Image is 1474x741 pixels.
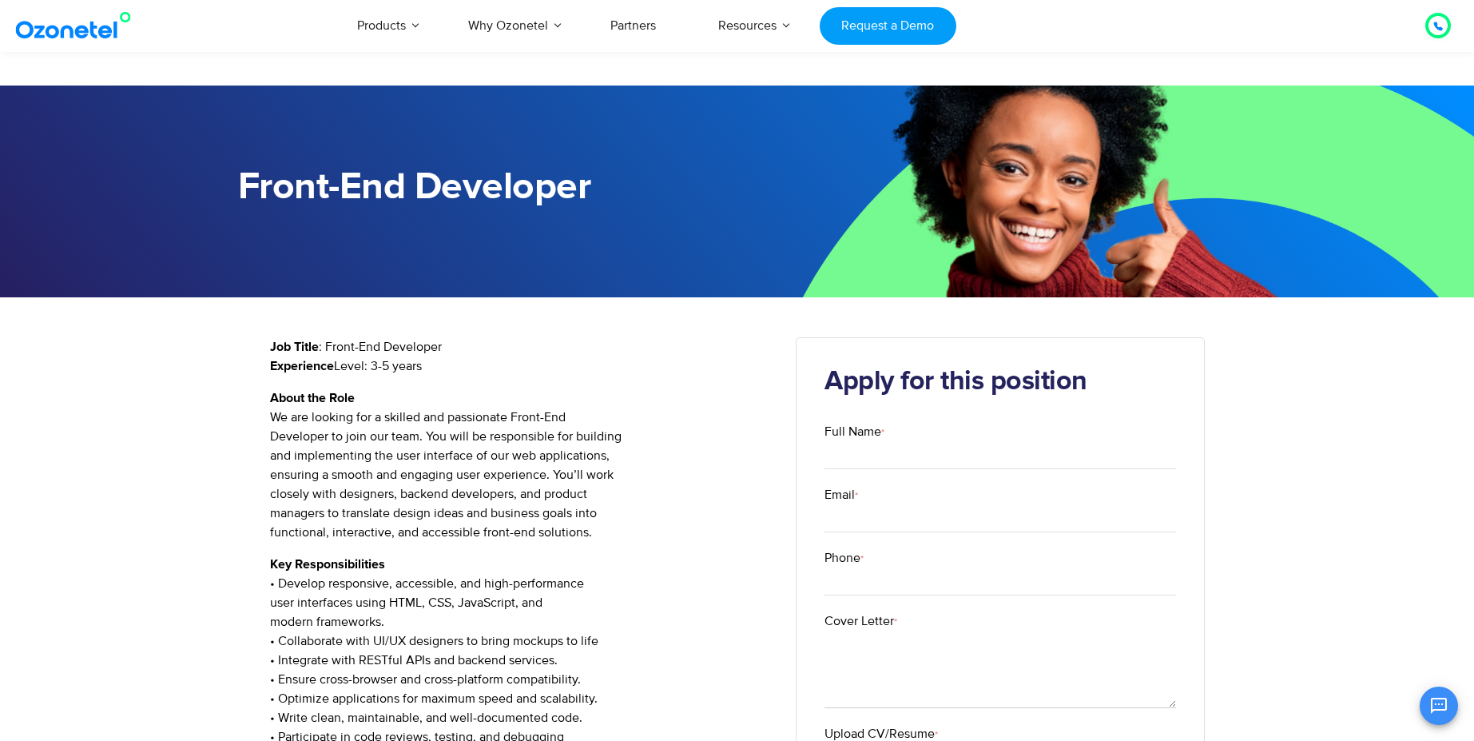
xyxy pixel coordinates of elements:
[824,422,1176,441] label: Full Name
[238,165,737,209] h1: Front-End Developer
[270,388,773,542] p: We are looking for a skilled and passionate Front-End Developer to join our team. You will be res...
[270,341,319,353] strong: Job Title
[824,366,1176,398] h2: Apply for this position
[270,392,355,404] strong: About the Role
[1420,687,1458,725] button: Open chat
[824,485,1176,504] label: Email
[270,360,334,372] strong: Experience
[824,612,1176,631] label: Cover Letter
[270,558,385,571] strong: Key Responsibilities
[824,548,1176,568] label: Phone
[820,7,956,45] a: Request a Demo
[270,337,773,376] p: : Front-End Developer Level: 3-5 years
